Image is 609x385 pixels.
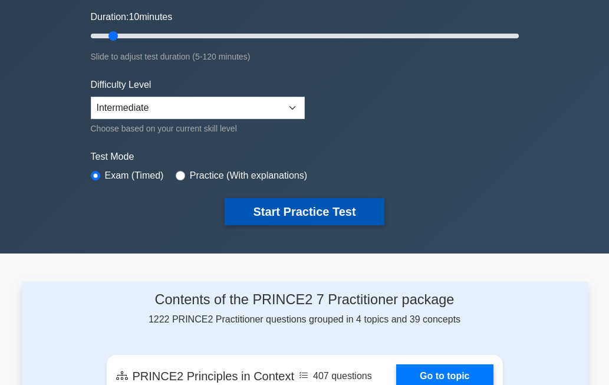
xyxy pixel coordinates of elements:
[225,198,384,225] button: Start Practice Test
[91,78,152,92] label: Difficulty Level
[91,150,519,164] label: Test Mode
[91,121,305,136] div: Choose based on your current skill level
[190,169,307,183] label: Practice (With explanations)
[91,50,519,64] div: Slide to adjust test duration (5-120 minutes)
[105,169,164,183] label: Exam (Timed)
[129,12,139,22] span: 10
[107,291,503,327] div: 1222 PRINCE2 Practitioner questions grouped in 4 topics and 39 concepts
[107,291,503,308] h4: Contents of the PRINCE2 7 Practitioner package
[91,10,173,24] label: Duration: minutes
